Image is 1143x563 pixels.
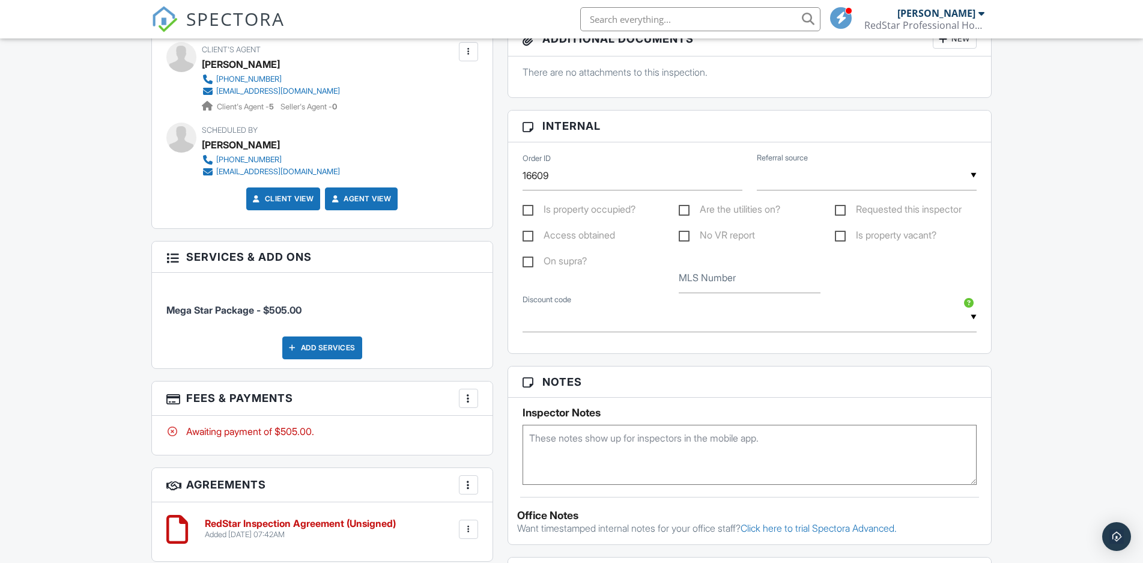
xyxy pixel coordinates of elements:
div: [EMAIL_ADDRESS][DOMAIN_NAME] [216,87,340,96]
h3: Fees & Payments [152,382,493,416]
a: [EMAIL_ADDRESS][DOMAIN_NAME] [202,85,340,97]
label: Discount code [523,294,571,305]
div: Open Intercom Messenger [1102,522,1131,551]
a: [PERSON_NAME] [202,55,280,73]
label: Are the utilities on? [679,204,780,219]
span: Client's Agent [202,45,261,54]
input: Search everything... [580,7,820,31]
img: The Best Home Inspection Software - Spectora [151,6,178,32]
strong: 5 [269,102,274,111]
a: RedStar Inspection Agreement (Unsigned) Added [DATE] 07:42AM [205,519,396,540]
label: No VR report [679,230,755,245]
h6: RedStar Inspection Agreement (Unsigned) [205,519,396,529]
span: Seller's Agent - [280,102,337,111]
label: Requested this inspector [835,204,962,219]
div: RedStar Professional Home Inspection, Inc [864,19,984,31]
span: Client's Agent - [217,102,276,111]
div: [EMAIL_ADDRESS][DOMAIN_NAME] [216,167,340,177]
h3: Notes [508,367,992,398]
span: Mega Star Package - $505.00 [166,304,302,316]
p: Want timestamped internal notes for your office staff? [517,522,983,535]
label: Is property vacant? [835,230,936,245]
span: SPECTORA [186,6,285,31]
strong: 0 [332,102,337,111]
li: Service: Mega Star Package [166,282,478,326]
label: Order ID [523,153,551,164]
a: Client View [250,193,314,205]
label: MLS Number [679,271,736,284]
h5: Inspector Notes [523,407,977,419]
div: [PERSON_NAME] [897,7,975,19]
a: Agent View [329,193,391,205]
div: Added [DATE] 07:42AM [205,530,396,540]
div: Awaiting payment of $505.00. [166,425,478,438]
div: New [933,29,977,49]
h3: Internal [508,111,992,142]
div: Add Services [282,336,362,359]
span: Scheduled By [202,126,258,135]
a: [PHONE_NUMBER] [202,154,340,166]
p: There are no attachments to this inspection. [523,65,977,79]
div: [PHONE_NUMBER] [216,75,282,84]
a: [PHONE_NUMBER] [202,73,340,85]
a: SPECTORA [151,16,285,41]
div: [PHONE_NUMBER] [216,155,282,165]
label: Referral source [757,153,808,163]
h3: Agreements [152,468,493,502]
label: Access obtained [523,230,615,245]
label: On supra? [523,255,587,270]
div: [PERSON_NAME] [202,136,280,154]
a: Click here to trial Spectora Advanced. [741,522,897,534]
input: MLS Number [679,264,820,293]
label: Is property occupied? [523,204,635,219]
div: Office Notes [517,510,983,522]
h3: Additional Documents [508,22,992,56]
a: [EMAIL_ADDRESS][DOMAIN_NAME] [202,166,340,178]
h3: Services & Add ons [152,242,493,273]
